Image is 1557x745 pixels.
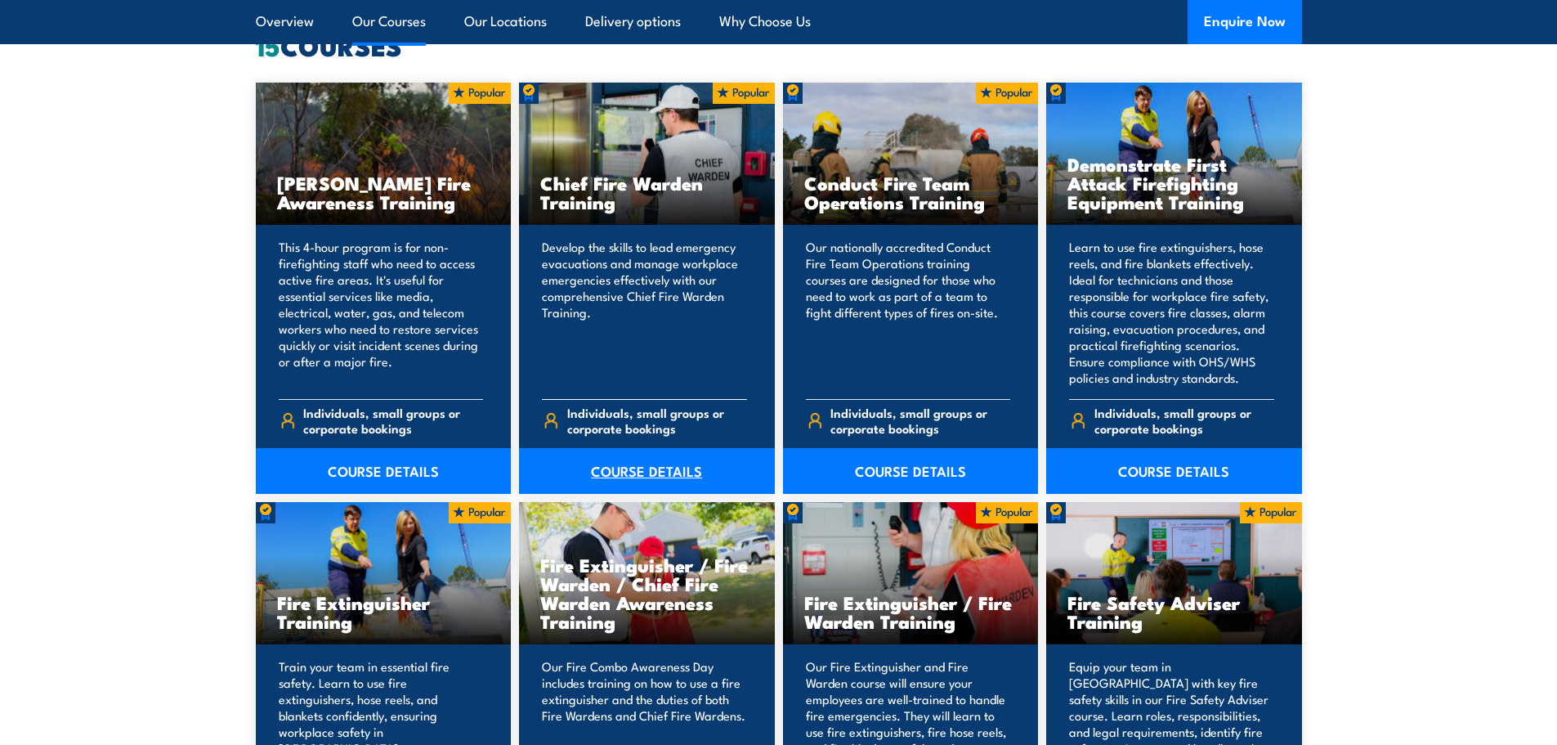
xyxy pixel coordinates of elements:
[542,239,747,386] p: Develop the skills to lead emergency evacuations and manage workplace emergencies effectively wit...
[1046,448,1302,494] a: COURSE DETAILS
[830,405,1010,436] span: Individuals, small groups or corporate bookings
[256,448,512,494] a: COURSE DETAILS
[806,239,1011,386] p: Our nationally accredited Conduct Fire Team Operations training courses are designed for those wh...
[277,593,490,631] h3: Fire Extinguisher Training
[804,593,1018,631] h3: Fire Extinguisher / Fire Warden Training
[256,34,1302,56] h2: COURSES
[540,173,754,211] h3: Chief Fire Warden Training
[256,25,280,65] strong: 15
[1094,405,1274,436] span: Individuals, small groups or corporate bookings
[1067,593,1281,631] h3: Fire Safety Adviser Training
[303,405,483,436] span: Individuals, small groups or corporate bookings
[783,448,1039,494] a: COURSE DETAILS
[804,173,1018,211] h3: Conduct Fire Team Operations Training
[279,239,484,386] p: This 4-hour program is for non-firefighting staff who need to access active fire areas. It's usef...
[519,448,775,494] a: COURSE DETAILS
[567,405,747,436] span: Individuals, small groups or corporate bookings
[1067,155,1281,211] h3: Demonstrate First Attack Firefighting Equipment Training
[1069,239,1274,386] p: Learn to use fire extinguishers, hose reels, and fire blankets effectively. Ideal for technicians...
[540,555,754,631] h3: Fire Extinguisher / Fire Warden / Chief Fire Warden Awareness Training
[277,173,490,211] h3: [PERSON_NAME] Fire Awareness Training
